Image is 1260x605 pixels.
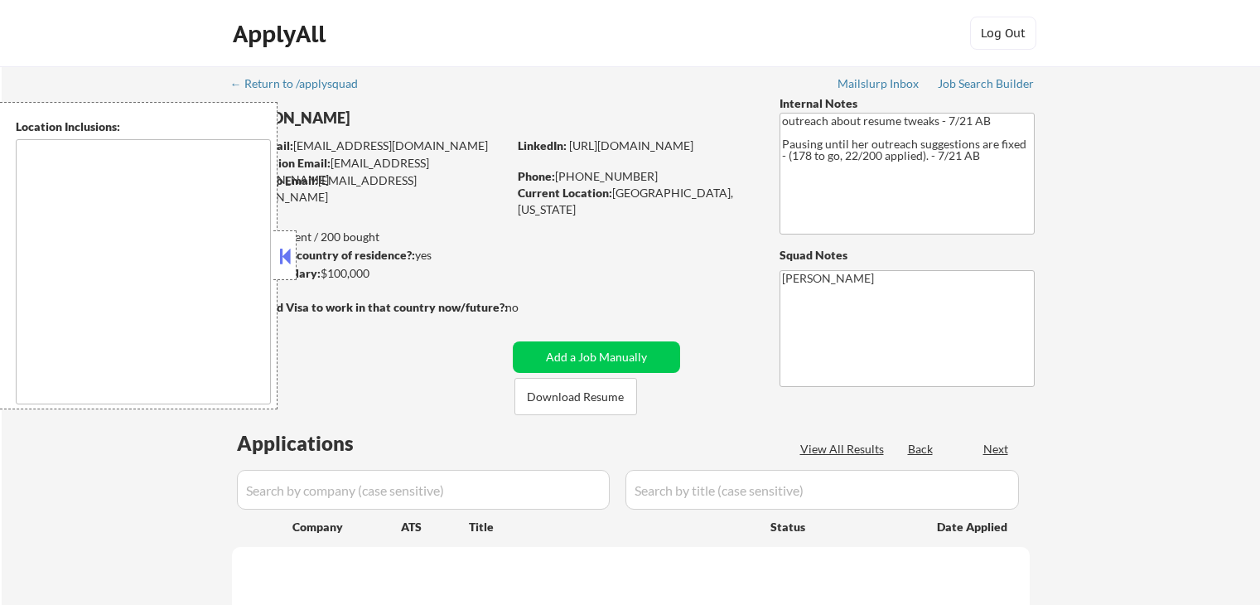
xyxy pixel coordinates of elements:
[232,172,507,205] div: [EMAIL_ADDRESS][DOMAIN_NAME]
[518,185,752,217] div: [GEOGRAPHIC_DATA], [US_STATE]
[908,441,934,457] div: Back
[231,248,415,262] strong: Can work in country of residence?:
[233,138,507,154] div: [EMAIL_ADDRESS][DOMAIN_NAME]
[770,511,913,541] div: Status
[232,300,508,314] strong: Will need Visa to work in that country now/future?:
[780,95,1035,112] div: Internal Notes
[518,168,752,185] div: [PHONE_NUMBER]
[233,155,507,187] div: [EMAIL_ADDRESS][DOMAIN_NAME]
[513,341,680,373] button: Add a Job Manually
[569,138,693,152] a: [URL][DOMAIN_NAME]
[237,470,610,510] input: Search by company (case sensitive)
[469,519,755,535] div: Title
[518,138,567,152] strong: LinkedIn:
[16,119,271,135] div: Location Inclusions:
[518,169,555,183] strong: Phone:
[983,441,1010,457] div: Next
[514,378,637,415] button: Download Resume
[230,78,374,90] div: ← Return to /applysquad
[505,299,553,316] div: no
[838,78,920,90] div: Mailslurp Inbox
[237,433,401,453] div: Applications
[800,441,889,457] div: View All Results
[937,519,1010,535] div: Date Applied
[292,519,401,535] div: Company
[230,77,374,94] a: ← Return to /applysquad
[233,20,331,48] div: ApplyAll
[970,17,1036,50] button: Log Out
[625,470,1019,510] input: Search by title (case sensitive)
[518,186,612,200] strong: Current Location:
[938,78,1035,90] div: Job Search Builder
[938,77,1035,94] a: Job Search Builder
[231,247,502,264] div: yes
[232,108,572,128] div: [PERSON_NAME]
[231,265,507,282] div: $100,000
[401,519,469,535] div: ATS
[231,229,507,245] div: 38 sent / 200 bought
[838,77,920,94] a: Mailslurp Inbox
[780,247,1035,264] div: Squad Notes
